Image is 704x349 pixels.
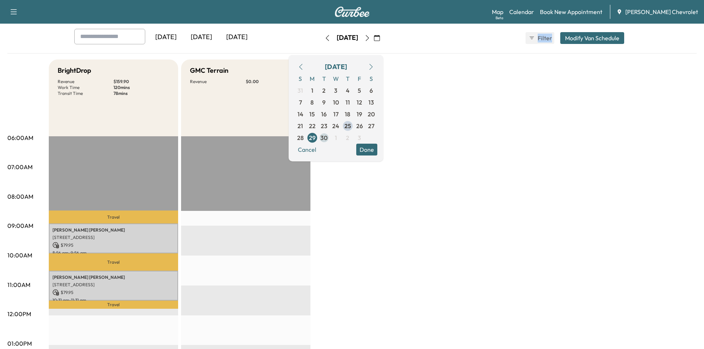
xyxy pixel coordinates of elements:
span: S [295,73,306,85]
span: 20 [368,110,375,119]
div: [DATE] [337,33,358,42]
span: 1 [311,86,313,95]
span: 19 [357,110,362,119]
p: [STREET_ADDRESS] [52,235,174,240]
div: [DATE] [148,29,184,46]
span: F [354,73,365,85]
span: T [318,73,330,85]
span: 26 [356,122,363,130]
span: 6 [370,86,373,95]
p: Revenue [190,79,246,85]
span: [PERSON_NAME] Chevrolet [625,7,698,16]
p: [STREET_ADDRESS] [52,282,174,288]
p: 10:31 am - 11:31 am [52,297,174,303]
span: 3 [334,86,337,95]
span: 16 [321,110,327,119]
span: 31 [297,86,303,95]
p: [PERSON_NAME] [PERSON_NAME] [52,227,174,233]
button: Done [356,144,377,155]
div: [DATE] [184,29,219,46]
span: 12 [357,98,362,107]
a: Book New Appointment [540,7,602,16]
span: 23 [321,122,327,130]
p: $ 79.95 [52,242,174,249]
button: Modify Van Schedule [560,32,624,44]
span: 11 [346,98,350,107]
span: 8 [310,98,314,107]
button: Filter [526,32,554,44]
a: Calendar [509,7,534,16]
a: MapBeta [492,7,503,16]
h5: BrightDrop [58,65,91,76]
p: Travel [49,211,178,223]
span: 2 [346,133,349,142]
p: 06:00AM [7,133,33,142]
p: 10:00AM [7,251,32,260]
span: 22 [309,122,316,130]
span: 17 [333,110,339,119]
span: 4 [346,86,350,95]
span: 14 [297,110,303,119]
span: 1 [335,133,337,142]
p: 8:56 am - 9:56 am [52,250,174,256]
p: Travel [49,301,178,309]
button: Cancel [295,144,320,155]
p: 09:00AM [7,221,33,230]
span: 10 [333,98,339,107]
p: 120 mins [113,85,169,90]
p: [PERSON_NAME] [PERSON_NAME] [52,274,174,280]
p: $ 0.00 [246,79,302,85]
p: $ 159.90 [113,79,169,85]
div: [DATE] [219,29,255,46]
p: Revenue [58,79,113,85]
span: M [306,73,318,85]
p: 08:00AM [7,192,33,201]
p: $ 79.95 [52,289,174,296]
img: Curbee Logo [334,7,370,17]
span: 24 [332,122,339,130]
span: T [342,73,354,85]
span: 13 [368,98,374,107]
span: 25 [344,122,351,130]
div: Beta [496,15,503,21]
span: S [365,73,377,85]
p: 11:00AM [7,280,30,289]
span: 29 [309,133,316,142]
h5: GMC Terrain [190,65,228,76]
p: 78 mins [113,90,169,96]
span: 2 [322,86,326,95]
span: 21 [297,122,303,130]
span: 7 [299,98,302,107]
p: Travel [49,253,178,271]
span: 9 [322,98,326,107]
div: [DATE] [325,62,347,72]
span: W [330,73,342,85]
span: 30 [320,133,327,142]
span: Filter [538,34,551,42]
p: Transit Time [58,90,113,96]
span: 28 [297,133,304,142]
span: 5 [358,86,361,95]
span: 15 [309,110,315,119]
span: 3 [358,133,361,142]
span: 27 [368,122,374,130]
p: 07:00AM [7,162,33,171]
p: 12:00PM [7,309,31,318]
span: 18 [345,110,350,119]
p: Work Time [58,85,113,90]
p: 01:00PM [7,339,32,348]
